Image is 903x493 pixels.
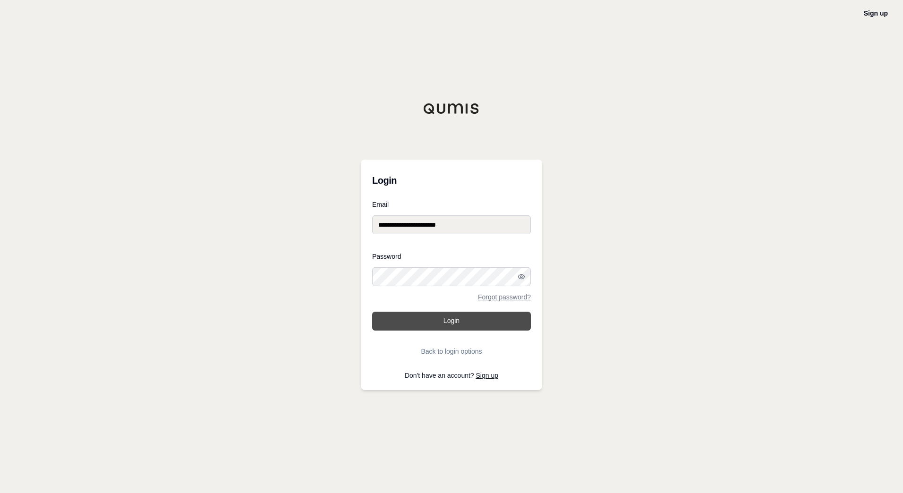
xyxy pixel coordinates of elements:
[372,171,531,190] h3: Login
[372,372,531,379] p: Don't have an account?
[476,372,498,379] a: Sign up
[372,201,531,208] label: Email
[864,9,888,17] a: Sign up
[372,253,531,260] label: Password
[372,342,531,361] button: Back to login options
[423,103,480,114] img: Qumis
[372,312,531,331] button: Login
[478,294,531,300] a: Forgot password?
